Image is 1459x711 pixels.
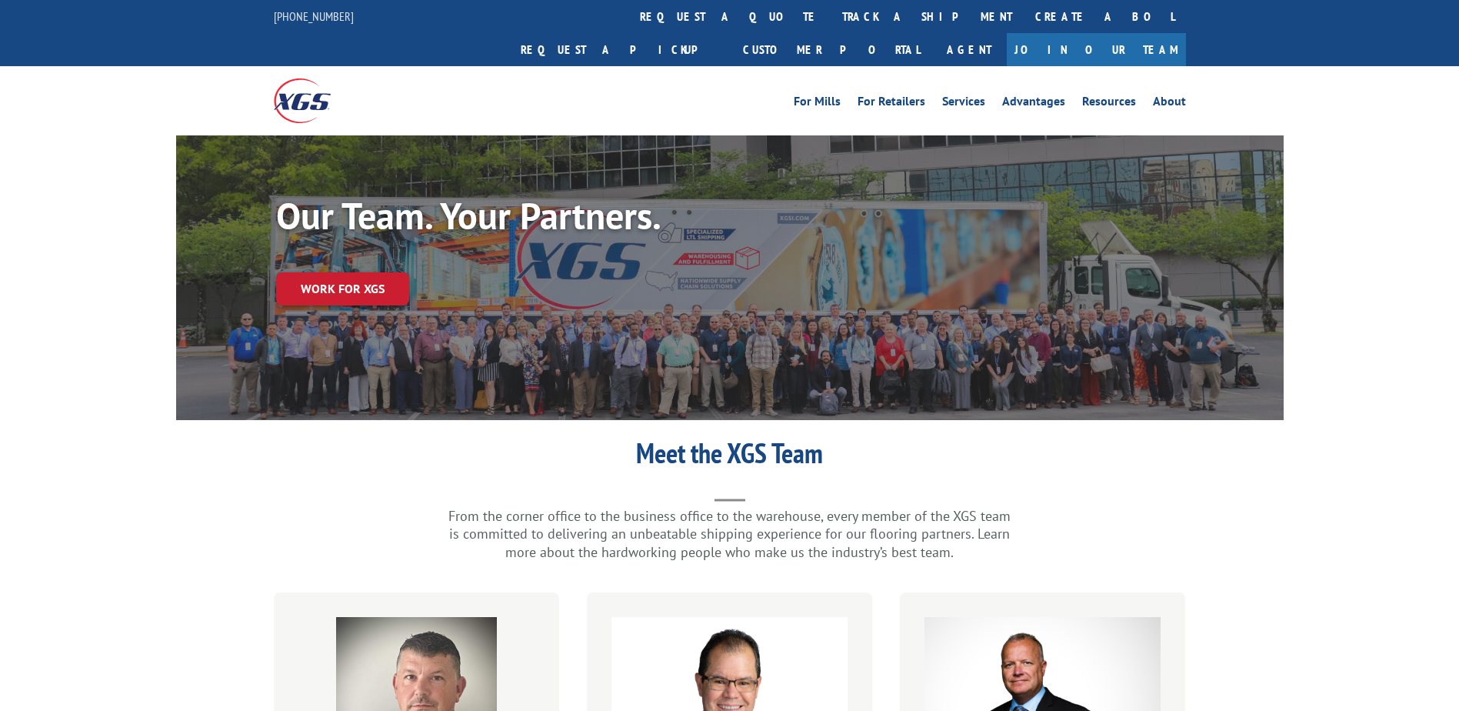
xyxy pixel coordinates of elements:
a: [PHONE_NUMBER] [274,8,354,24]
a: Join Our Team [1007,33,1186,66]
a: Advantages [1002,95,1065,112]
a: Resources [1082,95,1136,112]
a: Customer Portal [731,33,931,66]
h1: Meet the XGS Team [422,439,1038,475]
a: Request a pickup [509,33,731,66]
a: For Retailers [858,95,925,112]
a: For Mills [794,95,841,112]
a: Agent [931,33,1007,66]
p: From the corner office to the business office to the warehouse, every member of the XGS team is c... [422,507,1038,562]
a: Services [942,95,985,112]
a: Work for XGS [276,272,409,305]
a: About [1153,95,1186,112]
h1: Our Team. Your Partners. [276,197,738,242]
